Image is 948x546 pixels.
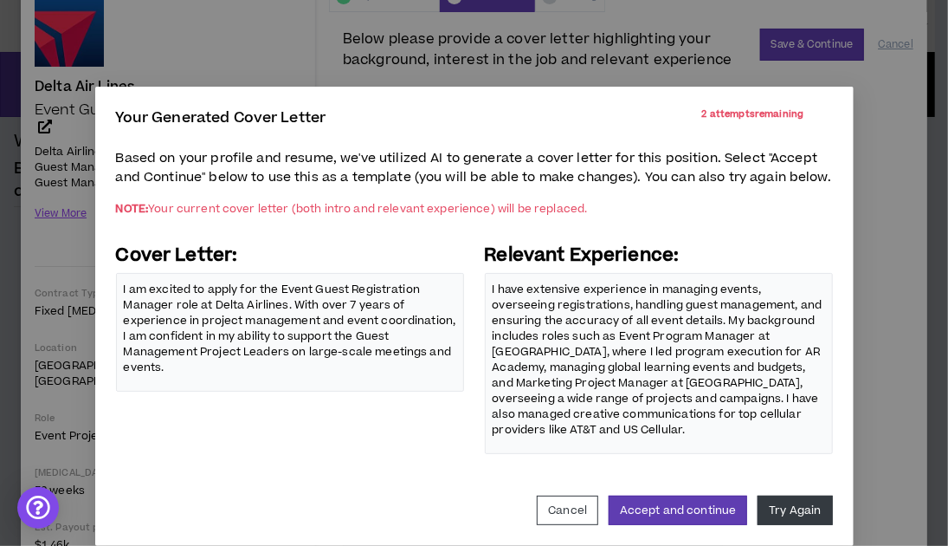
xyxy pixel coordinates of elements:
p: Based on your profile and resume, we've utilized AI to generate a cover letter for this position.... [116,149,833,188]
p: Cover Letter: [116,244,464,268]
p: 2 attempts remaining [702,107,804,142]
p: Your current cover letter (both intro and relevant experience) will be replaced. [116,202,833,216]
p: I have extensive experience in managing events, overseeing registrations, handling guest manageme... [493,281,825,439]
button: Cancel [537,496,598,525]
span: NOTE: [116,201,149,217]
p: I am excited to apply for the Event Guest Registration Manager role at Delta Airlines. With over ... [124,281,456,377]
button: Try Again [758,496,832,525]
p: Relevant Experience: [485,244,833,268]
button: Accept and continue [609,496,747,525]
div: Open Intercom Messenger [17,487,59,529]
p: Your Generated Cover Letter [116,107,326,128]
